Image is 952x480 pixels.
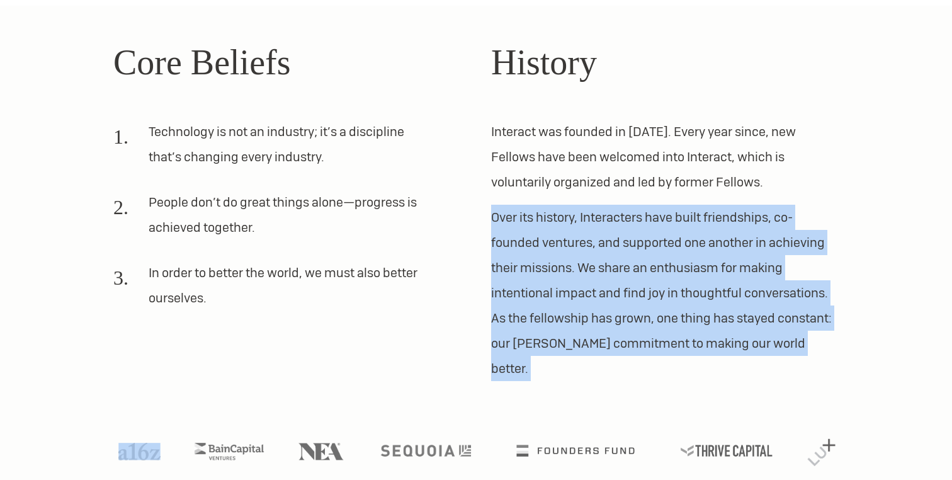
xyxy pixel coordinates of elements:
img: Bain Capital Ventures logo [195,443,264,460]
p: Interact was founded in [DATE]. Every year since, new Fellows have been welcomed into Interact, w... [491,119,839,195]
img: Founders Fund logo [517,445,635,457]
img: NEA logo [298,443,344,460]
li: People don’t do great things alone—progress is achieved together. [113,190,431,250]
li: Technology is not an industry; it’s a discipline that’s changing every industry. [113,119,431,180]
li: In order to better the world, we must also better ourselves. [113,260,431,321]
img: Lux Capital logo [807,439,835,466]
img: Sequoia logo [380,445,470,457]
h2: History [491,36,839,89]
p: Over its history, Interacters have built friendships, co-founded ventures, and supported one anot... [491,205,839,381]
h2: Core Beliefs [113,36,461,89]
img: Thrive Capital logo [681,445,773,457]
img: A16Z logo [118,443,160,460]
